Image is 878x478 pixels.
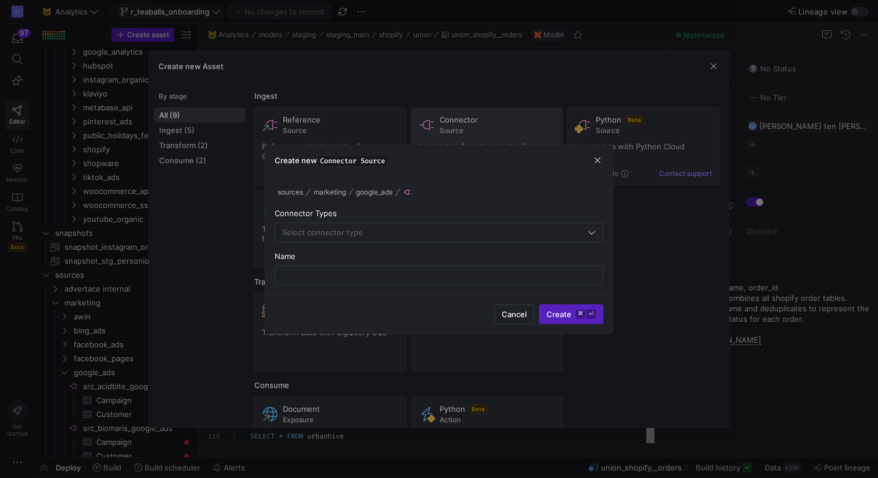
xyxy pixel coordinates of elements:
[317,155,388,167] span: Connector Source
[275,251,296,261] span: Name
[282,228,585,237] input: Select connector type
[494,304,534,324] button: Cancel
[314,188,346,196] span: marketing
[275,185,306,199] button: sources
[275,156,388,165] h3: Create new
[539,304,603,324] button: Create⌘⏎
[311,185,349,199] button: marketing
[278,188,303,196] span: sources
[576,310,585,319] kbd: ⌘
[353,185,395,199] button: google_ads
[586,310,596,319] kbd: ⏎
[546,310,596,319] span: Create
[502,310,527,319] span: Cancel
[275,209,603,218] div: Connector Types
[356,188,393,196] span: google_ads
